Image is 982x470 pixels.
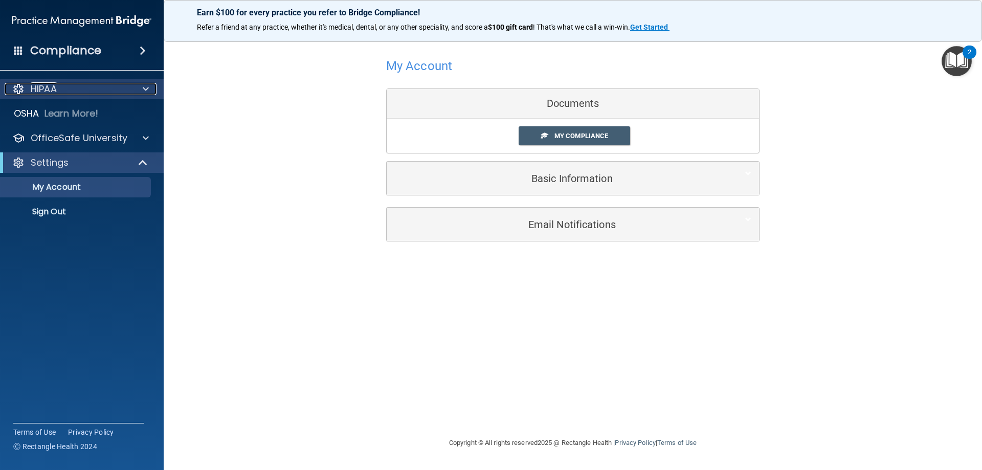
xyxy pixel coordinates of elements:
span: Refer a friend at any practice, whether it's medical, dental, or any other speciality, and score a [197,23,488,31]
div: Documents [387,89,759,119]
a: Terms of Use [657,439,697,446]
h4: My Account [386,59,452,73]
a: OfficeSafe University [12,132,149,144]
span: My Compliance [554,132,608,140]
strong: Get Started [630,23,668,31]
a: Privacy Policy [68,427,114,437]
p: OfficeSafe University [31,132,127,144]
a: Settings [12,156,148,169]
span: Ⓒ Rectangle Health 2024 [13,441,97,452]
h4: Compliance [30,43,101,58]
p: Earn $100 for every practice you refer to Bridge Compliance! [197,8,949,17]
p: Learn More! [44,107,99,120]
div: 2 [968,52,971,65]
div: Copyright © All rights reserved 2025 @ Rectangle Health | | [386,427,760,459]
img: PMB logo [12,11,151,31]
p: HIPAA [31,83,57,95]
a: Privacy Policy [615,439,655,446]
button: Open Resource Center, 2 new notifications [942,46,972,76]
p: OSHA [14,107,39,120]
h5: Basic Information [394,173,720,184]
a: Email Notifications [394,213,751,236]
a: Terms of Use [13,427,56,437]
strong: $100 gift card [488,23,533,31]
p: Settings [31,156,69,169]
p: My Account [7,182,146,192]
p: Sign Out [7,207,146,217]
a: Basic Information [394,167,751,190]
h5: Email Notifications [394,219,720,230]
a: Get Started [630,23,669,31]
span: ! That's what we call a win-win. [533,23,630,31]
a: HIPAA [12,83,149,95]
